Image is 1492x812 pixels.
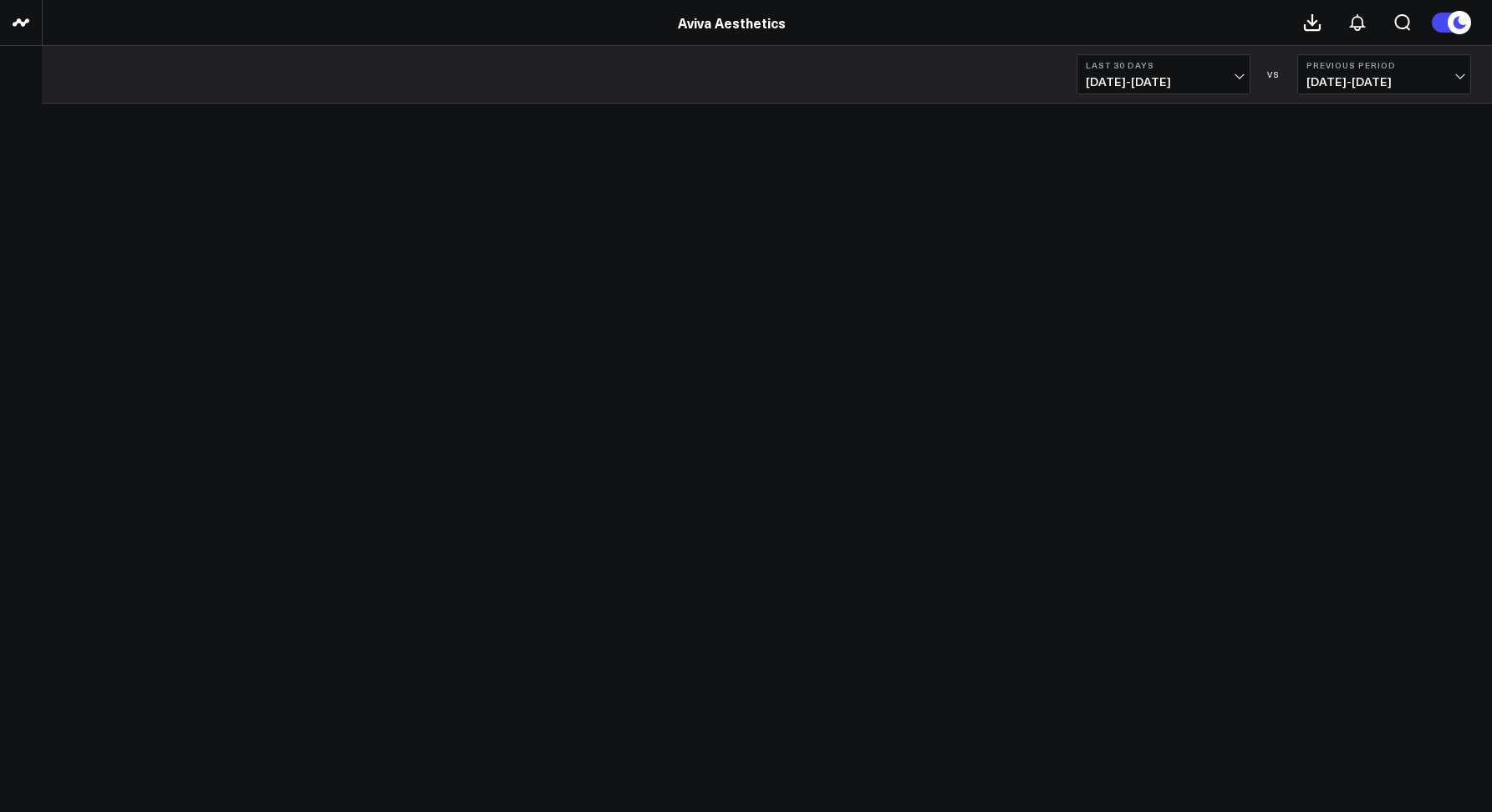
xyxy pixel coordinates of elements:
[1306,60,1462,70] b: Previous Period
[1086,75,1241,89] span: [DATE] - [DATE]
[678,13,786,32] a: Aviva Aesthetics
[1086,60,1241,70] b: Last 30 Days
[1306,75,1462,89] span: [DATE] - [DATE]
[1297,54,1471,94] button: Previous Period[DATE]-[DATE]
[1077,54,1250,94] button: Last 30 Days[DATE]-[DATE]
[1259,69,1289,79] div: VS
